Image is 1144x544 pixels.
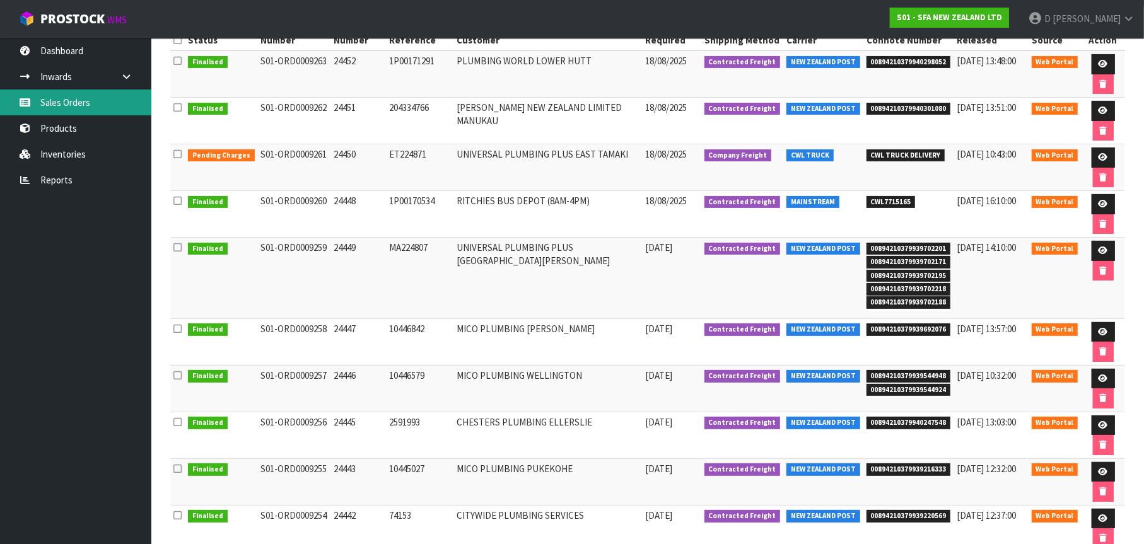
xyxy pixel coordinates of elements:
small: WMS [107,14,127,26]
span: [DATE] [645,241,672,253]
span: [DATE] 13:57:00 [957,323,1016,335]
span: NEW ZEALAND POST [786,510,860,523]
span: Contracted Freight [704,196,781,209]
span: Contracted Freight [704,463,781,476]
td: S01-ORD0009255 [258,458,331,505]
span: 18/08/2025 [645,148,687,160]
span: Finalised [188,463,228,476]
span: Web Portal [1032,196,1078,209]
span: 00894210379939216333 [867,463,951,476]
td: UNIVERSAL PLUMBING PLUS EAST TAMAKI [453,144,641,191]
span: Finalised [188,56,228,69]
span: 00894210379939220569 [867,510,951,523]
td: 24449 [330,238,386,319]
td: 24450 [330,144,386,191]
td: 24445 [330,412,386,458]
span: [DATE] [645,323,672,335]
td: 10446579 [386,365,453,412]
span: Contracted Freight [704,103,781,115]
td: 204334766 [386,98,453,144]
span: Finalised [188,417,228,429]
span: Finalised [188,243,228,255]
span: Finalised [188,196,228,209]
td: S01-ORD0009263 [258,50,331,98]
span: 00894210379940247548 [867,417,951,429]
td: 24452 [330,50,386,98]
span: 00894210379939702218 [867,283,951,296]
td: 1P00171291 [386,50,453,98]
td: MICO PLUMBING PUKEKOHE [453,458,641,505]
td: 10445027 [386,458,453,505]
span: 00894210379939702171 [867,256,951,269]
span: [DATE] 12:32:00 [957,463,1016,475]
td: S01-ORD0009258 [258,318,331,365]
span: Web Portal [1032,103,1078,115]
span: Web Portal [1032,370,1078,383]
span: 00894210379939544948 [867,370,951,383]
span: D [1044,13,1051,25]
span: [DATE] 13:03:00 [957,416,1016,428]
span: NEW ZEALAND POST [786,323,860,336]
span: [DATE] 16:10:00 [957,195,1016,207]
span: [DATE] [645,509,672,521]
span: 00894210379939692076 [867,323,951,336]
span: 00894210379939702195 [867,270,951,282]
td: 24443 [330,458,386,505]
span: 00894210379939702188 [867,296,951,309]
span: Finalised [188,103,228,115]
span: [DATE] [645,416,672,428]
span: NEW ZEALAND POST [786,417,860,429]
span: Finalised [188,370,228,383]
span: 00894210379940301080 [867,103,951,115]
span: Pending Charges [188,149,255,162]
span: [DATE] 14:10:00 [957,241,1016,253]
td: 24451 [330,98,386,144]
span: CWL7715165 [867,196,916,209]
span: Finalised [188,323,228,336]
span: 18/08/2025 [645,101,687,113]
td: [PERSON_NAME] NEW ZEALAND LIMITED MANUKAU [453,98,641,144]
span: Company Freight [704,149,772,162]
span: [DATE] [645,369,672,381]
span: MAINSTREAM [786,196,839,209]
span: NEW ZEALAND POST [786,243,860,255]
span: 18/08/2025 [645,55,687,67]
span: Contracted Freight [704,370,781,383]
td: S01-ORD0009260 [258,191,331,238]
span: Finalised [188,510,228,523]
td: S01-ORD0009261 [258,144,331,191]
span: Contracted Freight [704,417,781,429]
td: PLUMBING WORLD LOWER HUTT [453,50,641,98]
span: Web Portal [1032,56,1078,69]
span: Web Portal [1032,149,1078,162]
span: 00894210379939544924 [867,384,951,396]
td: S01-ORD0009257 [258,365,331,412]
strong: S01 - SFA NEW ZEALAND LTD [897,12,1002,23]
span: 00894210379939702201 [867,243,951,255]
td: UNIVERSAL PLUMBING PLUS [GEOGRAPHIC_DATA][PERSON_NAME] [453,238,641,319]
span: [DATE] [645,463,672,475]
span: [PERSON_NAME] [1053,13,1121,25]
span: Web Portal [1032,417,1078,429]
td: 2591993 [386,412,453,458]
span: Contracted Freight [704,243,781,255]
span: NEW ZEALAND POST [786,103,860,115]
td: MA224807 [386,238,453,319]
span: Web Portal [1032,323,1078,336]
span: 00894210379940298052 [867,56,951,69]
td: MICO PLUMBING [PERSON_NAME] [453,318,641,365]
img: cube-alt.png [19,11,35,26]
td: CHESTERS PLUMBING ELLERSLIE [453,412,641,458]
span: CWL TRUCK [786,149,834,162]
span: [DATE] 10:43:00 [957,148,1016,160]
td: RITCHIES BUS DEPOT (8AM-4PM) [453,191,641,238]
span: Web Portal [1032,463,1078,476]
span: NEW ZEALAND POST [786,370,860,383]
span: Web Portal [1032,243,1078,255]
td: 1P00170534 [386,191,453,238]
td: S01-ORD0009256 [258,412,331,458]
span: [DATE] 12:37:00 [957,509,1016,521]
span: Contracted Freight [704,56,781,69]
span: 18/08/2025 [645,195,687,207]
td: S01-ORD0009262 [258,98,331,144]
